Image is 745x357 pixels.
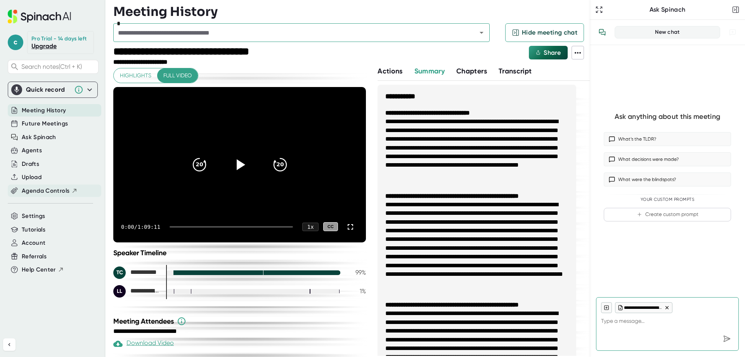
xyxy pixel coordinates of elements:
[22,186,69,195] span: Agenda Controls
[505,23,584,42] button: Hide meeting chat
[22,186,78,195] button: Agenda Controls
[163,71,192,80] span: Full video
[604,208,731,221] button: Create custom prompt
[456,66,487,77] button: Chapters
[113,285,126,298] div: LL
[21,63,96,70] span: Search notes (Ctrl + K)
[302,223,319,231] div: 1 x
[347,287,366,295] div: 1 %
[604,152,731,166] button: What decisions were made?
[22,133,56,142] button: Ask Spinach
[113,266,126,279] div: TC
[414,66,445,77] button: Summary
[8,35,23,50] span: c
[121,224,160,230] div: 0:00 / 1:09:11
[22,106,66,115] button: Meeting History
[22,146,42,155] button: Agents
[120,71,151,80] span: Highlights
[113,249,366,257] div: Speaker Timeline
[22,173,42,182] button: Upload
[615,112,720,121] div: Ask anything about this meeting
[22,265,56,274] span: Help Center
[499,66,532,77] button: Transcript
[544,49,561,56] span: Share
[605,6,730,14] div: Ask Spinach
[347,269,366,276] div: 99 %
[604,172,731,186] button: What were the blindspots?
[22,160,39,169] button: Drafts
[499,67,532,75] span: Transcript
[323,222,338,231] div: CC
[22,252,47,261] button: Referrals
[730,4,741,15] button: Close conversation sidebar
[114,68,158,83] button: Highlights
[456,67,487,75] span: Chapters
[604,132,731,146] button: What’s the TLDR?
[22,212,45,221] button: Settings
[594,24,610,40] button: View conversation history
[31,35,87,42] div: Pro Trial - 14 days left
[594,4,605,15] button: Expand to Ask Spinach page
[22,225,45,234] button: Tutorials
[414,67,445,75] span: Summary
[26,86,70,94] div: Quick record
[113,266,160,279] div: Taylor Cole
[3,338,16,351] button: Collapse sidebar
[529,46,568,59] button: Share
[378,67,402,75] span: Actions
[113,285,160,298] div: Laura Lawrence
[22,265,64,274] button: Help Center
[11,82,94,98] div: Quick record
[620,29,715,36] div: New chat
[31,42,57,50] a: Upgrade
[378,66,402,77] button: Actions
[604,197,731,202] div: Your Custom Prompts
[113,339,174,348] div: Paid feature
[113,4,218,19] h3: Meeting History
[22,119,68,128] button: Future Meetings
[476,27,487,38] button: Open
[157,68,198,83] button: Full video
[522,28,577,37] span: Hide meeting chat
[113,317,368,326] div: Meeting Attendees
[720,332,734,346] div: Send message
[22,239,45,247] button: Account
